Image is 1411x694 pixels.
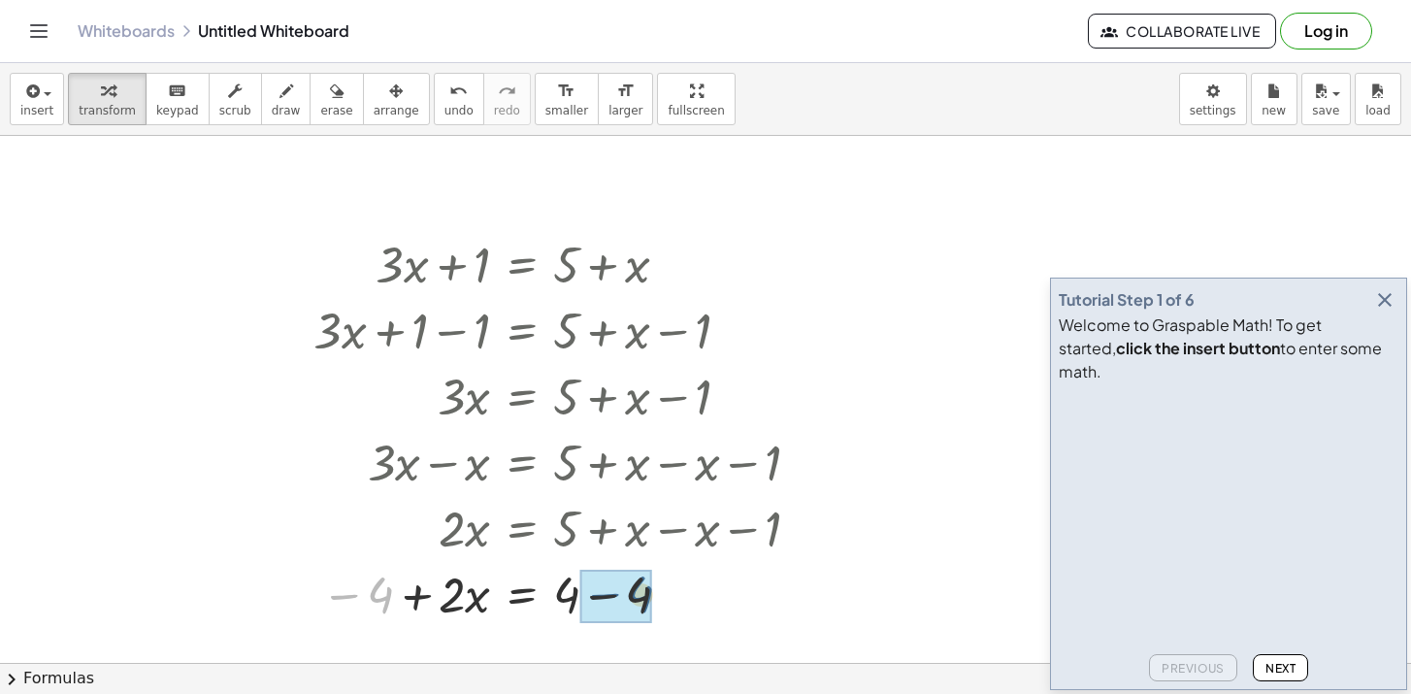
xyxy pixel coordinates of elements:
span: Next [1265,661,1296,676]
i: format_size [557,80,575,103]
button: format_sizesmaller [535,73,599,125]
button: Collaborate Live [1088,14,1276,49]
button: arrange [363,73,430,125]
span: keypad [156,104,199,117]
span: load [1365,104,1391,117]
i: format_size [616,80,635,103]
button: redoredo [483,73,531,125]
span: redo [494,104,520,117]
i: keyboard [168,80,186,103]
button: settings [1179,73,1247,125]
button: transform [68,73,147,125]
span: arrange [374,104,419,117]
span: smaller [545,104,588,117]
button: Next [1253,654,1308,681]
span: larger [608,104,642,117]
button: insert [10,73,64,125]
span: insert [20,104,53,117]
button: erase [310,73,363,125]
b: click the insert button [1116,338,1280,358]
button: format_sizelarger [598,73,653,125]
span: scrub [219,104,251,117]
i: undo [449,80,468,103]
i: redo [498,80,516,103]
button: keyboardkeypad [146,73,210,125]
span: save [1312,104,1339,117]
button: scrub [209,73,262,125]
button: draw [261,73,312,125]
button: undoundo [434,73,484,125]
span: new [1262,104,1286,117]
span: erase [320,104,352,117]
button: Toggle navigation [23,16,54,47]
button: new [1251,73,1297,125]
a: Whiteboards [78,21,175,41]
span: draw [272,104,301,117]
button: save [1301,73,1351,125]
div: Welcome to Graspable Math! To get started, to enter some math. [1059,314,1398,383]
button: Log in [1280,13,1372,50]
button: fullscreen [657,73,735,125]
span: transform [79,104,136,117]
div: Tutorial Step 1 of 6 [1059,288,1195,312]
span: Collaborate Live [1104,22,1260,40]
button: load [1355,73,1401,125]
span: undo [444,104,474,117]
span: fullscreen [668,104,724,117]
span: settings [1190,104,1236,117]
